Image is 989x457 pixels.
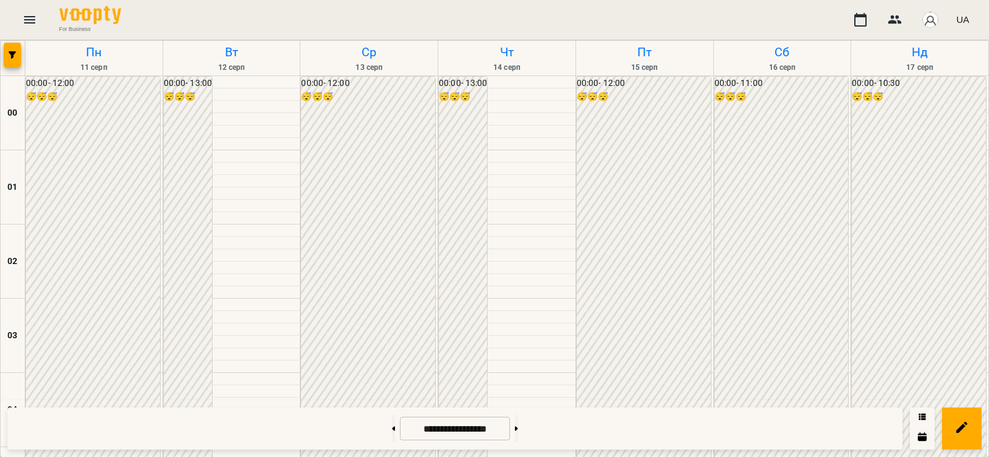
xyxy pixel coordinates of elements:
h6: 00:00 - 13:00 [439,77,487,90]
h6: 😴😴😴 [577,90,711,104]
h6: 14 серп [440,62,574,74]
h6: Вт [165,43,299,62]
img: Voopty Logo [59,6,121,24]
h6: 😴😴😴 [715,90,849,104]
h6: Пт [578,43,711,62]
h6: 12 серп [165,62,299,74]
h6: 00:00 - 12:00 [577,77,711,90]
h6: Пн [27,43,161,62]
h6: 00:00 - 12:00 [26,77,160,90]
h6: 00:00 - 13:00 [164,77,212,90]
h6: 11 серп [27,62,161,74]
h6: 01 [7,181,17,194]
h6: 17 серп [853,62,987,74]
h6: 15 серп [578,62,711,74]
h6: 13 серп [302,62,436,74]
h6: 😴😴😴 [301,90,435,104]
h6: 😴😴😴 [164,90,212,104]
h6: 😴😴😴 [852,90,986,104]
h6: Ср [302,43,436,62]
h6: Нд [853,43,987,62]
span: For Business [59,25,121,33]
h6: 02 [7,255,17,268]
button: Menu [15,5,45,35]
h6: 03 [7,329,17,343]
span: UA [956,13,969,26]
h6: 00:00 - 12:00 [301,77,435,90]
img: avatar_s.png [922,11,939,28]
button: UA [951,8,974,31]
h6: Сб [716,43,849,62]
h6: 00:00 - 11:00 [715,77,849,90]
h6: 😴😴😴 [439,90,487,104]
h6: 00:00 - 10:30 [852,77,986,90]
h6: 16 серп [716,62,849,74]
h6: 00 [7,106,17,120]
h6: Чт [440,43,574,62]
h6: 😴😴😴 [26,90,160,104]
